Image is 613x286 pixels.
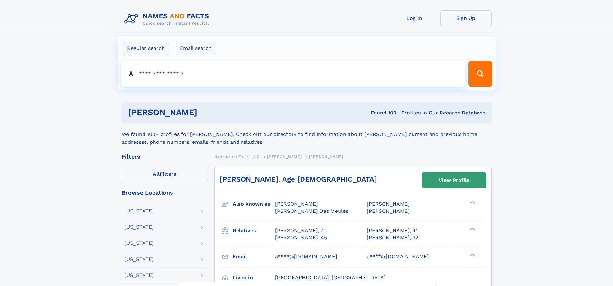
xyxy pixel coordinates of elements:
[125,273,154,278] div: [US_STATE]
[275,274,385,281] span: [GEOGRAPHIC_DATA], [GEOGRAPHIC_DATA]
[257,154,260,159] span: G
[122,10,214,28] img: Logo Names and Facts
[122,154,208,160] div: Filters
[214,153,250,161] a: Names and Facts
[422,173,486,188] a: View Profile
[468,253,476,257] div: ❯
[122,167,208,182] label: Filters
[125,208,154,213] div: [US_STATE]
[367,208,410,214] span: [PERSON_NAME]
[367,227,418,234] a: [PERSON_NAME], 41
[123,42,169,55] label: Regular search
[233,272,275,283] h3: Lived in
[468,201,476,205] div: ❯
[284,109,485,116] div: Found 100+ Profiles In Our Records Database
[440,10,492,26] a: Sign Up
[389,10,440,26] a: Log In
[122,190,208,196] div: Browse Locations
[122,123,492,146] div: We found 100+ profiles for [PERSON_NAME]. Check out our directory to find information about [PERS...
[468,61,492,87] button: Search Button
[220,175,377,183] a: [PERSON_NAME], Age [DEMOGRAPHIC_DATA]
[275,208,348,214] span: [PERSON_NAME] Des Meules
[367,234,418,241] a: [PERSON_NAME], 32
[153,171,160,177] span: All
[233,225,275,236] h3: Relatives
[309,154,343,159] span: [PERSON_NAME]
[125,241,154,246] div: [US_STATE]
[275,201,318,207] span: [PERSON_NAME]
[257,153,260,161] a: G
[275,234,327,241] a: [PERSON_NAME], 45
[125,257,154,262] div: [US_STATE]
[267,154,302,159] span: [PERSON_NAME]
[125,224,154,230] div: [US_STATE]
[233,199,275,210] h3: Also known as
[439,173,469,188] div: View Profile
[121,61,466,87] input: search input
[275,227,327,234] a: [PERSON_NAME], 70
[267,153,302,161] a: [PERSON_NAME]
[128,108,284,116] h1: [PERSON_NAME]
[367,201,410,207] span: [PERSON_NAME]
[233,251,275,262] h3: Email
[468,227,476,231] div: ❯
[176,42,216,55] label: Email search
